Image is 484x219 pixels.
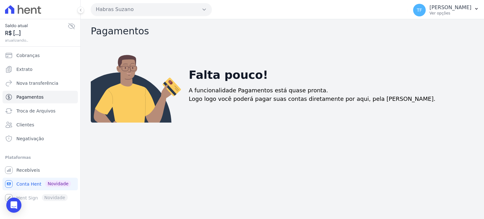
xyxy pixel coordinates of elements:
a: Conta Hent Novidade [3,178,78,190]
nav: Sidebar [5,49,75,204]
div: Plataformas [5,154,75,161]
a: Recebíveis [3,164,78,176]
span: Extrato [16,66,32,72]
a: Clientes [3,118,78,131]
span: Nova transferência [16,80,58,86]
span: Negativação [16,135,44,142]
p: Ver opções [429,11,471,16]
span: Saldo atual [5,22,68,29]
span: Clientes [16,122,34,128]
a: Extrato [3,63,78,76]
a: Pagamentos [3,91,78,103]
span: TF [417,8,422,12]
p: Logo logo você poderá pagar suas contas diretamente por aqui, pela [PERSON_NAME]. [189,95,435,103]
button: Habras Suzano [91,3,212,16]
span: Pagamentos [16,94,43,100]
p: A funcionalidade Pagamentos está quase pronta. [189,86,328,95]
span: Conta Hent [16,181,41,187]
h2: Pagamentos [91,26,474,37]
span: Novidade [45,180,71,187]
h2: Falta pouco! [189,66,268,84]
button: TF [PERSON_NAME] Ver opções [408,1,484,19]
span: atualizando... [5,37,68,43]
span: Recebíveis [16,167,40,173]
span: R$ [...] [5,29,68,37]
a: Troca de Arquivos [3,105,78,117]
div: Open Intercom Messenger [6,198,21,213]
a: Cobranças [3,49,78,62]
a: Nova transferência [3,77,78,89]
span: Cobranças [16,52,40,59]
p: [PERSON_NAME] [429,4,471,11]
span: Troca de Arquivos [16,108,55,114]
a: Negativação [3,132,78,145]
